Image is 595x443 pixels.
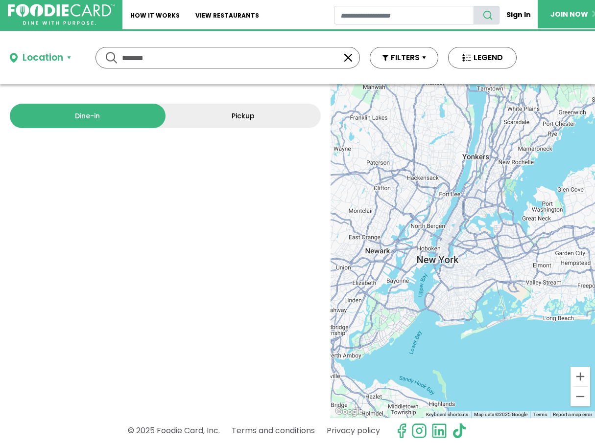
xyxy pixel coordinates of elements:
button: Keyboard shortcuts [426,411,468,418]
img: tiktok.svg [452,423,467,439]
a: Pickup [166,104,321,128]
svg: check us out on facebook [394,423,409,439]
a: Terms and conditions [232,422,315,439]
button: FILTERS [370,47,438,68]
button: Zoom in [571,367,590,386]
a: Privacy policy [327,422,380,439]
button: LEGEND [448,47,517,68]
a: Terms [533,412,547,417]
a: Sign In [500,6,538,24]
a: Dine-in [10,104,166,128]
a: Report a map error [553,412,592,417]
a: Open this area in Google Maps (opens a new window) [333,405,365,418]
button: search [474,6,500,24]
input: restaurant search [334,6,475,24]
button: Location [10,51,71,65]
p: © 2025 Foodie Card, Inc. [128,422,220,439]
button: Zoom out [571,387,590,406]
img: Google [333,405,365,418]
div: Location [23,51,63,65]
img: FoodieCard; Eat, Drink, Save, Donate [8,4,115,25]
img: linkedin.svg [431,423,447,439]
span: Map data ©2025 Google [474,412,527,417]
